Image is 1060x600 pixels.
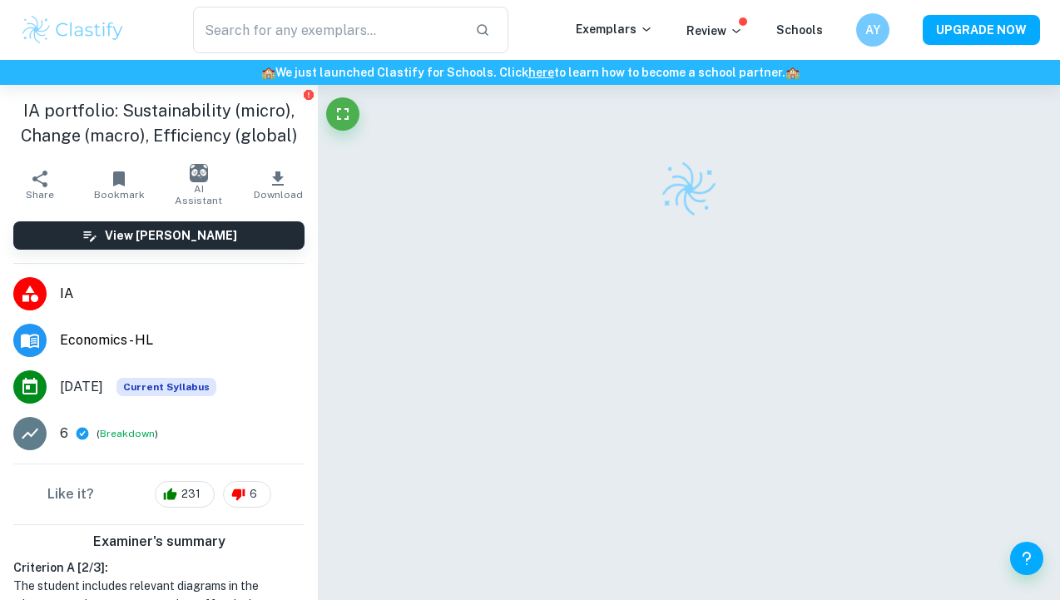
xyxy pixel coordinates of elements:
[60,330,305,350] span: Economics - HL
[657,157,721,221] img: Clastify logo
[172,486,210,503] span: 231
[13,98,305,148] h1: IA portfolio: Sustainability (micro), Change (macro), Efficiency (global)
[159,161,239,208] button: AI Assistant
[223,481,271,508] div: 6
[254,189,303,201] span: Download
[105,226,237,245] h6: View [PERSON_NAME]
[80,161,160,208] button: Bookmark
[100,426,155,441] button: Breakdown
[60,284,305,304] span: IA
[26,189,54,201] span: Share
[923,15,1040,45] button: UPGRADE NOW
[169,183,229,206] span: AI Assistant
[155,481,215,508] div: 231
[261,66,275,79] span: 🏫
[13,558,305,577] h6: Criterion A [ 2 / 3 ]:
[190,164,208,182] img: AI Assistant
[856,13,889,47] button: AY
[116,378,216,396] div: This exemplar is based on the current syllabus. Feel free to refer to it for inspiration/ideas wh...
[864,21,883,39] h6: AY
[3,63,1057,82] h6: We just launched Clastify for Schools. Click to learn how to become a school partner.
[302,88,315,101] button: Report issue
[7,532,311,552] h6: Examiner's summary
[20,13,126,47] img: Clastify logo
[47,484,94,504] h6: Like it?
[326,97,359,131] button: Fullscreen
[60,377,103,397] span: [DATE]
[116,378,216,396] span: Current Syllabus
[785,66,800,79] span: 🏫
[1010,542,1043,575] button: Help and Feedback
[576,20,653,38] p: Exemplars
[239,161,319,208] button: Download
[240,486,266,503] span: 6
[94,189,145,201] span: Bookmark
[97,426,158,442] span: ( )
[528,66,554,79] a: here
[776,23,823,37] a: Schools
[193,7,462,53] input: Search for any exemplars...
[13,221,305,250] button: View [PERSON_NAME]
[686,22,743,40] p: Review
[60,424,68,444] p: 6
